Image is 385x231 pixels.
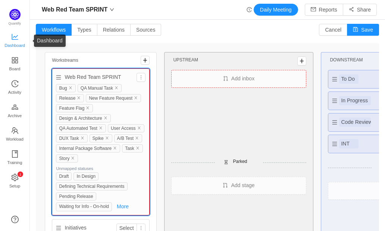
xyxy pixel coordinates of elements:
div: Workstreams [52,57,135,64]
button: icon: mailReports [305,4,343,16]
span: Workflows [42,27,66,33]
button: icon: plus [297,57,306,65]
a: Archive [11,104,19,119]
i: icon: history [247,7,252,12]
span: Bug [56,84,75,92]
span: New Feature Request [86,94,141,102]
span: Design & Architecture [56,114,110,122]
span: Waiting for Info - On-hold [56,202,112,211]
sup: 1 [18,171,23,177]
span: Spike [90,134,112,142]
button: icon: saveSave [347,24,379,36]
button: icon: pull-requestAdd stage [171,177,306,195]
span: Sources [136,27,155,33]
span: QA Automated Test [56,124,106,132]
i: icon: menu [332,98,337,103]
span: A/B Test [114,134,142,142]
span: Setup [9,179,20,193]
a: icon: question-circle [11,216,19,223]
button: icon: pull-requestAdd inbox [171,70,306,88]
i: icon: book [11,150,19,158]
span: Task [122,144,143,153]
i: icon: menu [56,75,61,80]
i: icon: team [11,127,19,134]
i: icon: close [99,126,103,130]
button: icon: plus [141,56,150,65]
span: Release [56,94,84,102]
i: icon: close [134,96,138,100]
span: Internal Package Software [56,144,120,153]
i: icon: appstore [11,57,19,64]
span: Web Red Team SPRINT [42,4,107,16]
i: icon: close [71,156,75,160]
span: Board [9,61,21,76]
span: QA Manual Task [78,84,122,92]
span: Archive [8,108,22,123]
span: Draft [56,172,72,180]
span: Dashboard [4,38,25,53]
span: Activity [8,85,21,100]
i: icon: hourglass [224,160,228,164]
span: Relations [103,27,125,33]
i: icon: down [110,7,114,12]
button: icon: more [137,73,145,82]
span: Feature Flag [56,104,93,112]
i: icon: close [135,136,139,140]
i: icon: close [136,146,140,150]
i: icon: close [69,86,72,90]
a: Board [11,57,19,72]
button: Cancel [319,24,347,36]
small: Unmapped statuses [56,166,93,171]
span: Workload [6,132,24,147]
button: icon: share-altShare [343,4,377,16]
a: Activity [11,80,19,95]
a: icon: settingSetup [11,174,19,189]
span: Training [7,155,22,170]
i: icon: close [104,116,107,120]
i: icon: menu [332,77,337,82]
span: User Access [108,124,144,132]
p: 1 [19,171,21,177]
i: icon: close [113,146,117,150]
i: icon: close [77,96,81,100]
span: Defining Technical Requirements [56,182,127,190]
button: Daily Meeting [254,4,298,16]
i: icon: menu [56,225,61,231]
i: icon: menu [332,141,337,147]
i: icon: close [137,126,141,130]
span: Quantify [9,22,21,25]
i: icon: close [81,136,84,140]
span: In Design [73,172,98,180]
img: Quantify [9,9,21,20]
i: icon: setting [11,174,19,181]
a: Training [11,151,19,166]
a: Workload [11,127,19,142]
i: icon: close [115,86,118,90]
i: icon: menu [332,120,337,125]
span: Story [56,154,78,163]
span: Pending Release [56,192,96,200]
a: Dashboard [11,33,19,48]
span: Types [77,27,91,33]
i: icon: history [11,80,19,87]
button: More [114,202,132,211]
span: DUX Task [56,134,87,142]
i: icon: close [86,106,90,110]
i: icon: close [105,136,109,140]
i: icon: gold [11,103,19,111]
i: icon: line-chart [11,33,19,41]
